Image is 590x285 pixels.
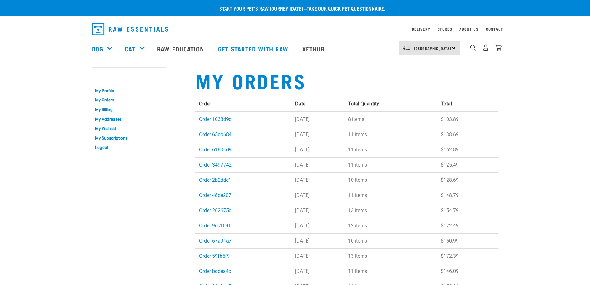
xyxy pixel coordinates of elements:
a: Get started with Raw [212,36,296,61]
td: 11 items [344,157,437,172]
span: [GEOGRAPHIC_DATA] [414,47,452,49]
td: 11 items [344,264,437,279]
a: About Us [459,28,478,30]
td: 11 items [344,127,437,142]
a: Order 65db684 [199,131,232,137]
td: 11 items [344,142,437,157]
td: [DATE] [291,248,344,264]
th: Total Quantity [344,96,437,112]
a: Logout [92,143,166,152]
a: Vethub [296,36,333,61]
td: [DATE] [291,172,344,188]
a: Order bddea4c [199,268,231,274]
a: My Orders [92,96,166,105]
td: [DATE] [291,218,344,233]
a: Order 9cc1691 [199,223,231,229]
a: My Account [92,73,122,76]
td: 13 items [344,248,437,264]
a: Order 48de207 [199,192,231,198]
a: My Profile [92,86,166,96]
a: My Billing [92,105,166,114]
td: $125.49 [437,157,498,172]
td: [DATE] [291,264,344,279]
td: 11 items [344,188,437,203]
td: 13 items [344,203,437,218]
a: Order 3497742 [199,162,232,168]
td: [DATE] [291,233,344,248]
td: $146.09 [437,264,498,279]
a: Raw Education [151,36,212,61]
td: $148.79 [437,188,498,203]
td: 10 items [344,233,437,248]
a: Order 67a91a7 [199,238,232,244]
td: [DATE] [291,127,344,142]
a: My Wishlist [92,124,166,133]
th: Date [291,96,344,112]
a: My Subscriptions [92,133,166,143]
td: 10 items [344,172,437,188]
td: $172.39 [437,248,498,264]
td: $172.49 [437,218,498,233]
td: $162.89 [437,142,498,157]
th: Total [437,96,498,112]
a: Order 61804d9 [199,147,232,153]
img: home-icon@2x.png [495,44,502,51]
a: Cat [125,44,135,53]
img: user.png [483,44,489,51]
a: Order 262675c [199,207,231,213]
td: [DATE] [291,112,344,127]
a: take our quick pet questionnaire. [307,7,385,10]
a: Order 2b2dde1 [199,177,231,183]
th: Order [195,96,292,112]
td: [DATE] [291,203,344,218]
a: Delivery [412,28,430,30]
td: [DATE] [291,142,344,157]
td: [DATE] [291,188,344,203]
a: My Addresses [92,114,166,124]
a: Order 1033d9d [199,116,232,122]
td: $138.69 [437,127,498,142]
a: Order 59fb5f9 [199,253,230,259]
td: $154.79 [437,203,498,218]
td: [DATE] [291,157,344,172]
a: Dog [92,44,103,53]
img: Raw Essentials Logo [92,23,168,35]
img: van-moving.png [403,45,411,51]
td: $103.89 [437,112,498,127]
a: Contact [486,28,503,30]
h1: My Orders [195,69,498,91]
td: 12 items [344,218,437,233]
td: 8 items [344,112,437,127]
a: Stores [438,28,452,30]
img: home-icon-1@2x.png [470,45,476,51]
td: $150.99 [437,233,498,248]
nav: dropdown navigation [87,20,503,38]
td: $128.69 [437,172,498,188]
